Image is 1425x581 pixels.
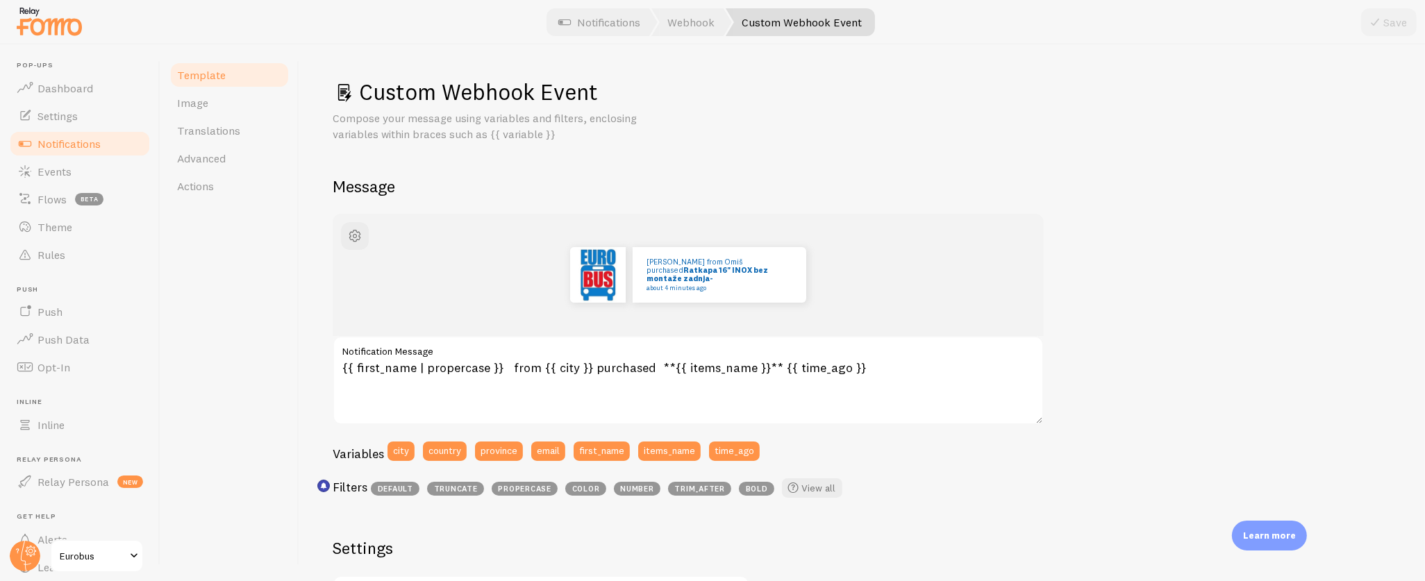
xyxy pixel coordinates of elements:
[37,305,62,319] span: Push
[1243,529,1296,542] p: Learn more
[37,360,70,374] span: Opt-In
[169,61,290,89] a: Template
[574,441,630,461] button: first_name
[570,247,626,303] img: Fomo
[8,130,151,158] a: Notifications
[8,468,151,496] a: Relay Persona new
[17,512,151,521] span: Get Help
[37,418,65,432] span: Inline
[177,96,208,110] span: Image
[333,110,666,142] p: Compose your message using variables and filters, enclosing variables within braces such as {{ va...
[37,81,93,95] span: Dashboard
[8,525,151,553] a: Alerts
[8,213,151,241] a: Theme
[739,482,774,496] span: bold
[8,102,151,130] a: Settings
[37,165,72,178] span: Events
[531,441,565,461] button: email
[8,74,151,102] a: Dashboard
[8,353,151,381] a: Opt-In
[169,117,290,144] a: Translations
[475,441,523,461] button: province
[15,3,84,39] img: fomo-relay-logo-orange.svg
[565,482,606,496] span: color
[37,532,67,546] span: Alerts
[60,548,126,564] span: Eurobus
[169,172,290,200] a: Actions
[8,241,151,269] a: Rules
[37,109,78,123] span: Settings
[333,78,1392,106] h1: Custom Webhook Event
[50,539,144,573] a: Eurobus
[75,193,103,205] span: beta
[333,446,384,462] h3: Variables
[647,265,768,283] strong: Ratkapa 16" INOX bez montaže zadnja-
[371,482,419,496] span: default
[8,298,151,326] a: Push
[37,332,90,346] span: Push Data
[169,89,290,117] a: Image
[37,220,72,234] span: Theme
[387,441,415,461] button: city
[668,482,731,496] span: trim_after
[177,179,214,193] span: Actions
[37,248,65,262] span: Rules
[17,285,151,294] span: Push
[709,441,760,461] button: time_ago
[782,478,842,498] a: View all
[17,61,151,70] span: Pop-ups
[177,68,226,82] span: Template
[8,185,151,213] a: Flows beta
[333,479,367,495] h3: Filters
[427,482,484,496] span: truncate
[333,336,1044,360] label: Notification Message
[333,176,1392,197] h2: Message
[37,475,109,489] span: Relay Persona
[1232,521,1307,550] div: Learn more
[117,475,143,488] span: new
[8,158,151,185] a: Events
[177,151,226,165] span: Advanced
[317,480,330,492] svg: <p>Use filters like | propercase to change CITY to City in your templates</p>
[423,441,467,461] button: country
[8,411,151,439] a: Inline
[169,144,290,172] a: Advanced
[647,258,792,292] p: [PERSON_NAME] from Omiš purchased
[37,137,101,151] span: Notifications
[492,482,558,496] span: propercase
[177,124,240,137] span: Translations
[614,482,660,496] span: number
[37,192,67,206] span: Flows
[638,441,701,461] button: items_name
[17,455,151,464] span: Relay Persona
[8,326,151,353] a: Push Data
[647,285,788,292] small: about 4 minutes ago
[333,537,749,559] h2: Settings
[17,398,151,407] span: Inline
